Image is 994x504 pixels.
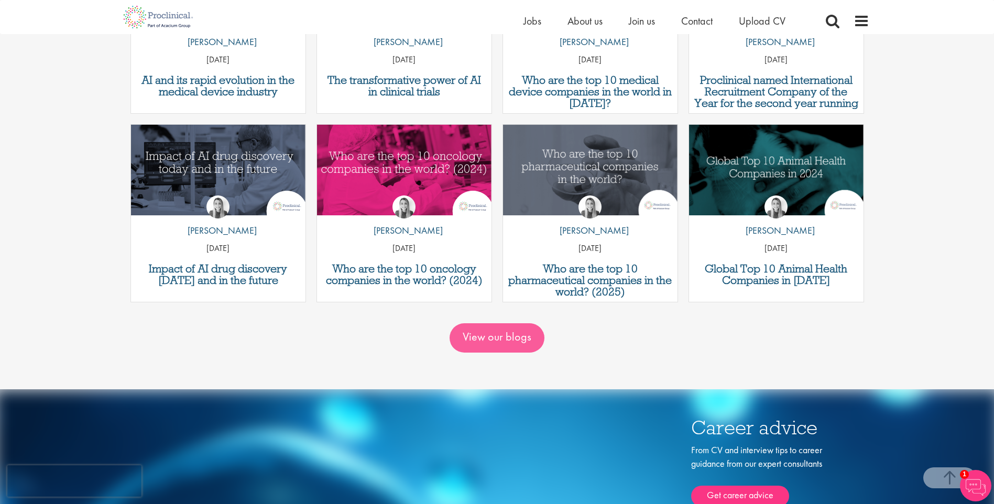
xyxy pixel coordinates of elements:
img: Hannah Burke [764,195,788,218]
iframe: reCAPTCHA [7,465,141,497]
img: AI in drug discovery [131,125,305,215]
a: Contact [681,14,713,28]
a: Jobs [523,14,541,28]
a: Impact of AI drug discovery [DATE] and in the future [136,263,300,286]
a: Link to a post [689,125,864,217]
img: Global Top 10 Animal Health Companies in 2024 [689,125,864,215]
p: [DATE] [503,243,678,255]
a: Link to a post [317,125,491,217]
p: [DATE] [689,243,864,255]
p: [PERSON_NAME] [366,224,443,237]
img: Chatbot [960,470,991,501]
a: Hannah Burke [PERSON_NAME] [180,195,257,243]
img: Hannah Burke [206,195,230,218]
a: Who are the top 10 medical device companies in the world in [DATE]? [508,74,672,109]
p: [DATE] [689,54,864,66]
p: [DATE] [131,54,305,66]
p: [PERSON_NAME] [738,224,815,237]
a: Hannah Burke [PERSON_NAME] [738,195,815,243]
a: Hannah Burke [PERSON_NAME] [366,195,443,243]
p: [PERSON_NAME] [552,224,629,237]
a: AI and its rapid evolution in the medical device industry [136,74,300,97]
a: Upload CV [739,14,785,28]
img: Hannah Burke [392,195,416,218]
p: [PERSON_NAME] [366,35,443,49]
a: Join us [629,14,655,28]
h3: Career advice [691,418,833,438]
p: [PERSON_NAME] [180,224,257,237]
a: Hannah Burke [PERSON_NAME] [552,195,629,243]
a: Link to a post [503,125,678,217]
p: [DATE] [317,243,491,255]
img: Hannah Burke [578,195,602,218]
a: Global Top 10 Animal Health Companies in [DATE] [694,263,858,286]
p: [DATE] [131,243,305,255]
p: [DATE] [503,54,678,66]
span: 1 [960,470,969,479]
a: About us [567,14,603,28]
p: [PERSON_NAME] [180,35,257,49]
p: [DATE] [317,54,491,66]
p: [PERSON_NAME] [738,35,815,49]
a: Who are the top 10 pharmaceutical companies in the world? (2025) [508,263,672,298]
a: Link to a post [131,125,305,217]
p: [PERSON_NAME] [552,35,629,49]
a: Who are the top 10 oncology companies in the world? (2024) [322,263,486,286]
a: View our blogs [450,323,544,353]
img: Top 10 pharmaceutical companies in the world 2025 [503,125,678,215]
a: The transformative power of AI in clinical trials [322,74,486,97]
a: Proclinical named International Recruitment Company of the Year for the second year running [694,74,858,109]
